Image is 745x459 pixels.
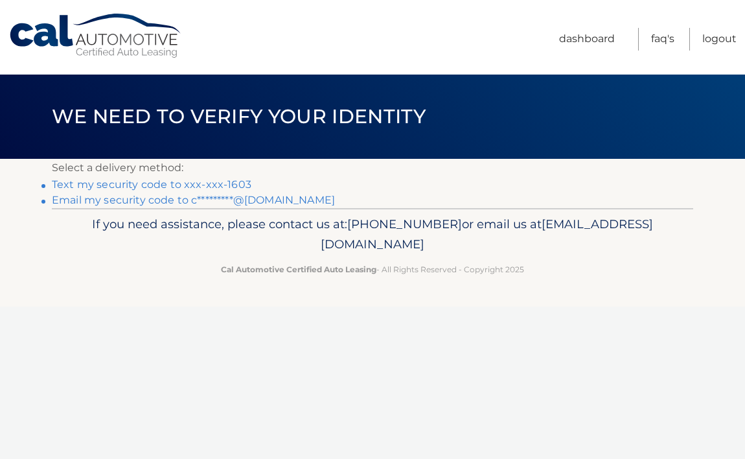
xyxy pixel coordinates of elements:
p: If you need assistance, please contact us at: or email us at [60,214,685,255]
span: We need to verify your identity [52,104,426,128]
p: - All Rights Reserved - Copyright 2025 [60,263,685,276]
a: Dashboard [559,28,615,51]
a: FAQ's [651,28,674,51]
a: Text my security code to xxx-xxx-1603 [52,178,251,191]
span: [PHONE_NUMBER] [347,217,462,231]
a: Cal Automotive [8,13,183,59]
strong: Cal Automotive Certified Auto Leasing [221,265,376,274]
a: Logout [702,28,737,51]
p: Select a delivery method: [52,159,693,177]
a: Email my security code to c*********@[DOMAIN_NAME] [52,194,335,206]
